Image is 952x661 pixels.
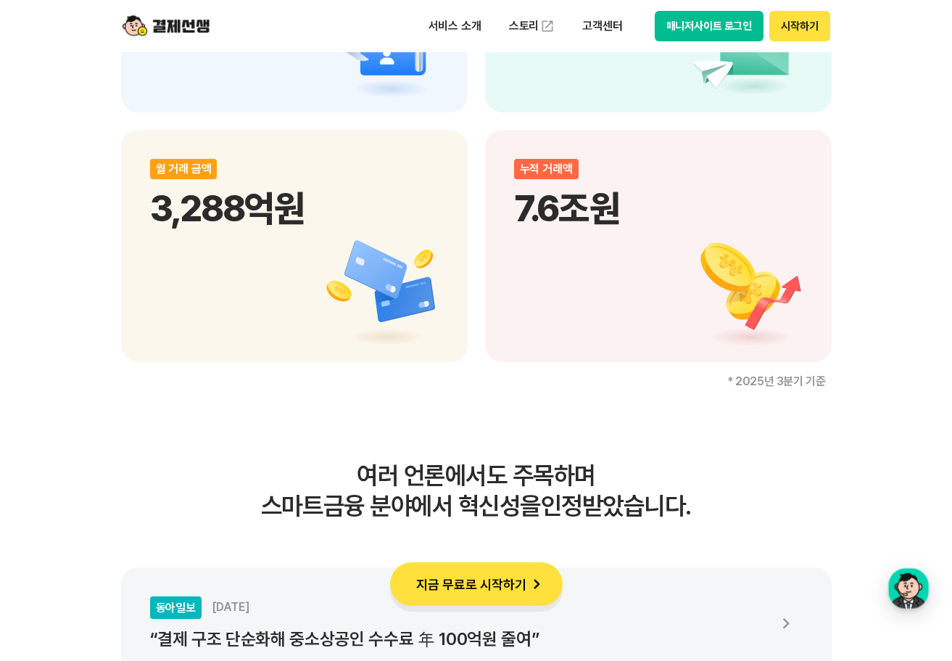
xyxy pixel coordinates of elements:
[769,11,829,41] button: 시작하기
[121,376,832,387] p: * 2025년 3분기 기준
[540,19,555,33] img: 외부 도메인 오픈
[514,186,803,230] p: 7.6조원
[46,482,54,493] span: 홈
[96,460,187,496] a: 대화
[4,460,96,496] a: 홈
[121,460,832,521] h3: 여러 언론에서도 주목하며 스마트금융 분야에서 혁신성을 인정받았습니다.
[418,13,492,39] p: 서비스 소개
[390,562,563,606] button: 지금 무료로 시작하기
[514,159,579,179] div: 누적 거래액
[769,607,803,640] img: 화살표 아이콘
[212,600,249,614] span: [DATE]
[655,11,764,41] button: 매니저사이트 로그인
[187,460,278,496] a: 설정
[150,596,202,619] div: 동아일보
[150,629,766,649] p: “결제 구조 단순화해 중소상공인 수수료 年 100억원 줄여”
[224,482,241,493] span: 설정
[572,13,632,39] p: 고객센터
[133,483,150,494] span: 대화
[150,159,218,179] div: 월 거래 금액
[150,186,439,230] p: 3,288억원
[526,574,547,594] img: 화살표 아이콘
[123,12,210,40] img: logo
[499,12,566,41] a: 스토리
